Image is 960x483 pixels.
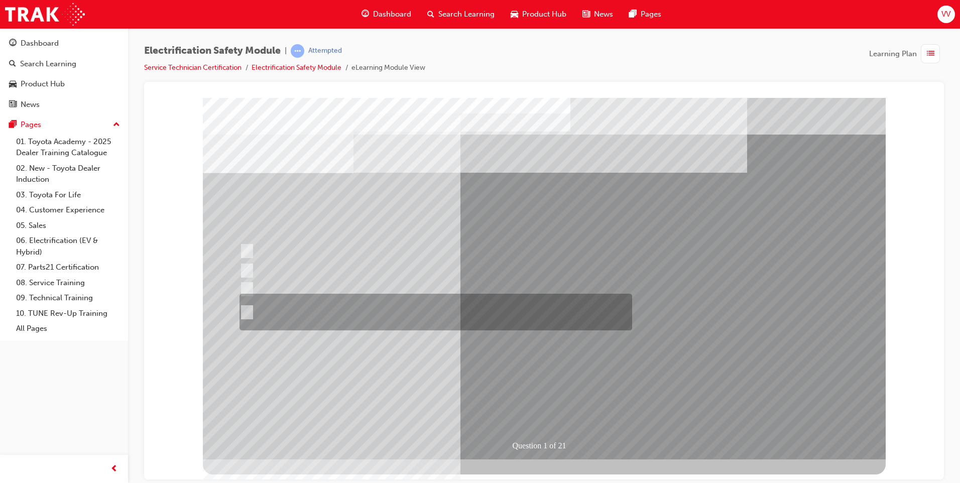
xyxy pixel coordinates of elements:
[359,340,429,355] div: Question 1 of 21
[621,4,669,25] a: pages-iconPages
[9,60,16,69] span: search-icon
[438,9,495,20] span: Search Learning
[9,120,17,130] span: pages-icon
[4,95,124,114] a: News
[629,8,637,21] span: pages-icon
[291,44,304,58] span: learningRecordVerb_ATTEMPT-icon
[4,32,124,115] button: DashboardSearch LearningProduct HubNews
[9,80,17,89] span: car-icon
[353,4,419,25] a: guage-iconDashboard
[594,9,613,20] span: News
[252,63,341,72] a: Electrification Safety Module
[4,75,124,93] a: Product Hub
[4,115,124,134] button: Pages
[503,4,574,25] a: car-iconProduct Hub
[869,48,917,60] span: Learning Plan
[12,218,124,233] a: 05. Sales
[937,6,955,23] button: VV
[12,290,124,306] a: 09. Technical Training
[21,119,41,131] div: Pages
[21,78,65,90] div: Product Hub
[351,62,425,74] li: eLearning Module View
[12,202,124,218] a: 04. Customer Experience
[12,161,124,187] a: 02. New - Toyota Dealer Induction
[110,463,118,475] span: prev-icon
[641,9,661,20] span: Pages
[511,8,518,21] span: car-icon
[308,46,342,56] div: Attempted
[12,233,124,260] a: 06. Electrification (EV & Hybrid)
[941,9,950,20] span: VV
[21,99,40,110] div: News
[582,8,590,21] span: news-icon
[21,38,59,49] div: Dashboard
[12,321,124,336] a: All Pages
[869,44,944,63] button: Learning Plan
[9,39,17,48] span: guage-icon
[4,34,124,53] a: Dashboard
[4,55,124,73] a: Search Learning
[5,3,85,26] img: Trak
[427,8,434,21] span: search-icon
[12,306,124,321] a: 10. TUNE Rev-Up Training
[144,63,242,72] a: Service Technician Certification
[12,260,124,275] a: 07. Parts21 Certification
[12,187,124,203] a: 03. Toyota For Life
[12,275,124,291] a: 08. Service Training
[20,58,76,70] div: Search Learning
[9,100,17,109] span: news-icon
[285,45,287,57] span: |
[927,48,934,60] span: list-icon
[419,4,503,25] a: search-iconSearch Learning
[373,9,411,20] span: Dashboard
[574,4,621,25] a: news-iconNews
[362,8,369,21] span: guage-icon
[522,9,566,20] span: Product Hub
[113,118,120,132] span: up-icon
[144,45,281,57] span: Electrification Safety Module
[12,134,124,161] a: 01. Toyota Academy - 2025 Dealer Training Catalogue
